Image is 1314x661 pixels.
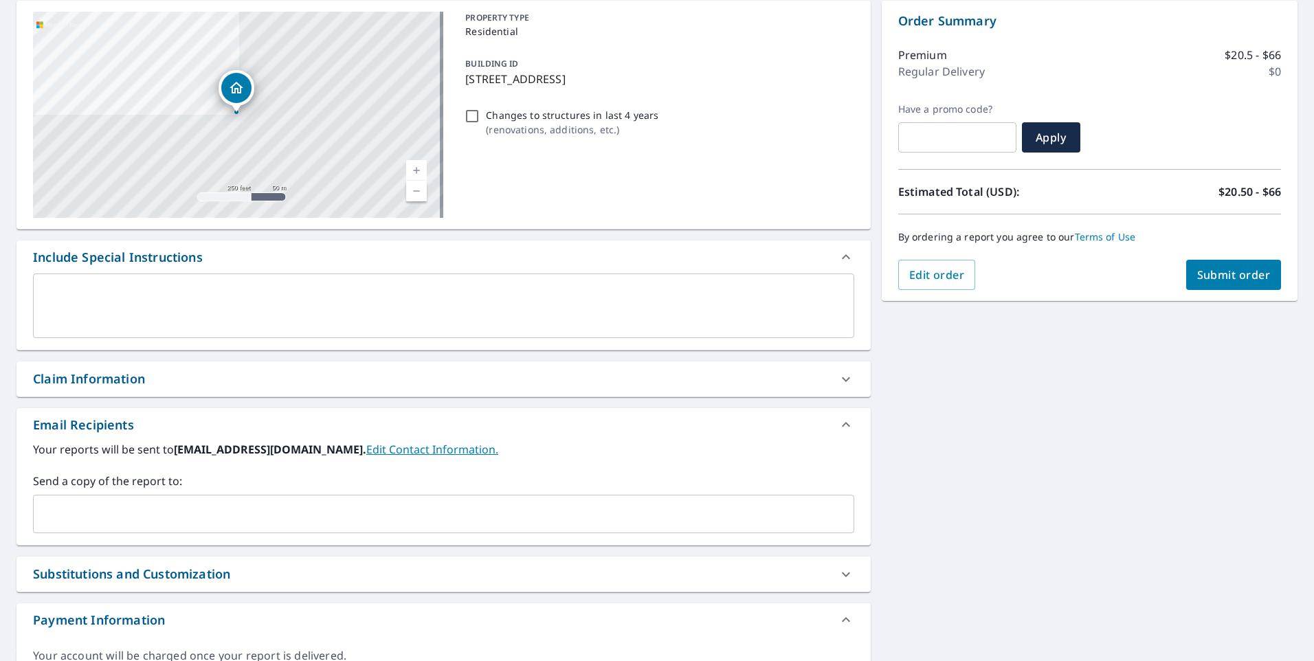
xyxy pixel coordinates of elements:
button: Edit order [898,260,976,290]
div: Include Special Instructions [33,248,203,267]
div: Email Recipients [16,408,871,441]
span: Apply [1033,130,1069,145]
div: Substitutions and Customization [16,557,871,592]
label: Your reports will be sent to [33,441,854,458]
p: [STREET_ADDRESS] [465,71,848,87]
a: Terms of Use [1075,230,1136,243]
p: Regular Delivery [898,63,985,80]
button: Apply [1022,122,1080,153]
span: Submit order [1197,267,1271,282]
div: Substitutions and Customization [33,565,230,583]
p: Order Summary [898,12,1281,30]
b: [EMAIL_ADDRESS][DOMAIN_NAME]. [174,442,366,457]
div: Payment Information [16,603,871,636]
p: PROPERTY TYPE [465,12,848,24]
p: Premium [898,47,947,63]
div: Claim Information [33,370,145,388]
a: Current Level 17, Zoom In [406,160,427,181]
div: Email Recipients [33,416,134,434]
p: Residential [465,24,848,38]
button: Submit order [1186,260,1282,290]
p: ( renovations, additions, etc. ) [486,122,658,137]
p: BUILDING ID [465,58,518,69]
p: Estimated Total (USD): [898,183,1090,200]
div: Include Special Instructions [16,240,871,273]
p: $0 [1269,63,1281,80]
div: Claim Information [16,361,871,396]
p: By ordering a report you agree to our [898,231,1281,243]
p: Changes to structures in last 4 years [486,108,658,122]
label: Have a promo code? [898,103,1016,115]
a: EditContactInfo [366,442,498,457]
label: Send a copy of the report to: [33,473,854,489]
p: $20.5 - $66 [1225,47,1281,63]
div: Payment Information [33,611,165,629]
a: Current Level 17, Zoom Out [406,181,427,201]
p: $20.50 - $66 [1218,183,1281,200]
div: Dropped pin, building 1, Residential property, 315 Hidden Lake Dr Fayetteville, GA 30215 [219,70,254,113]
span: Edit order [909,267,965,282]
